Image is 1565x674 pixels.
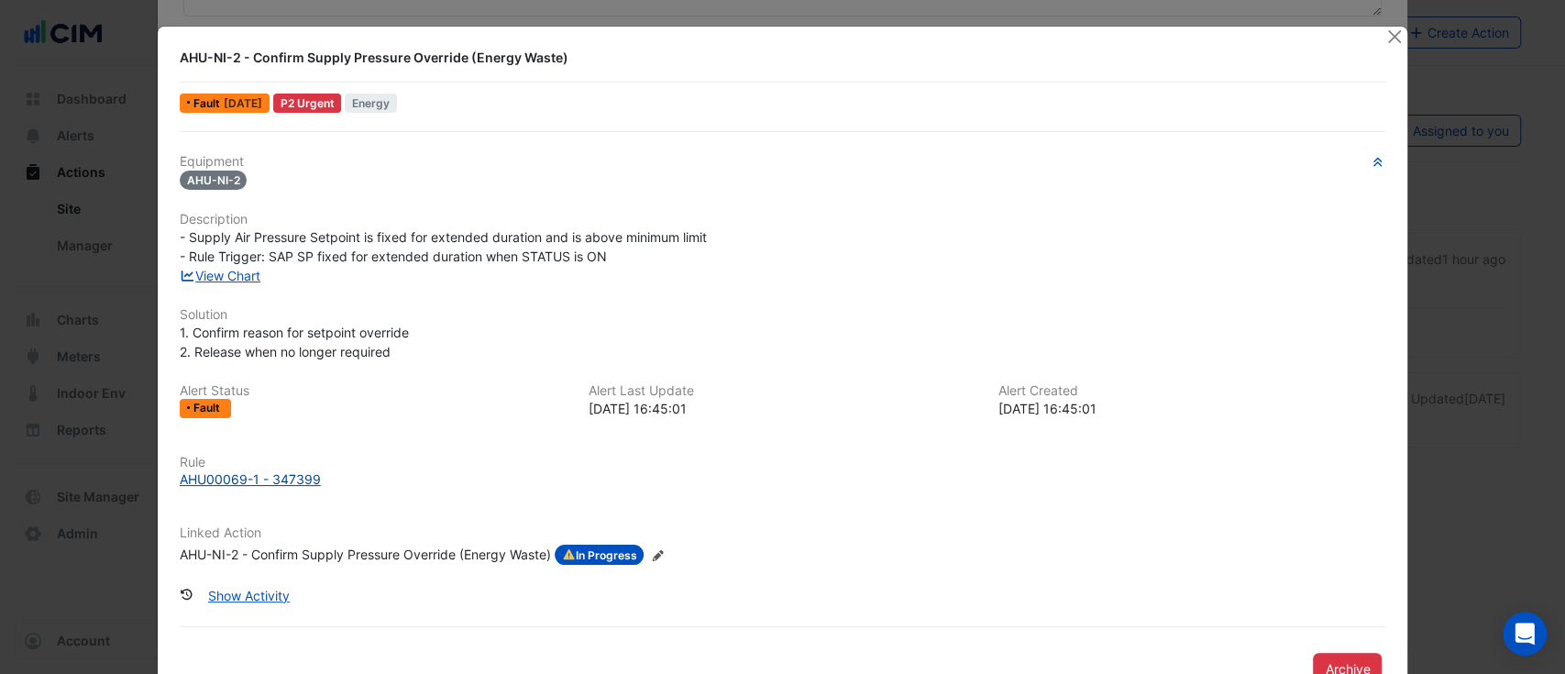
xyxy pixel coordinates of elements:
h6: Rule [180,455,1386,470]
h6: Solution [180,307,1386,323]
h6: Alert Created [998,383,1386,399]
h6: Alert Status [180,383,568,399]
h6: Linked Action [180,525,1386,541]
a: View Chart [180,268,261,283]
span: In Progress [555,545,645,565]
div: P2 Urgent [273,94,342,113]
span: 1. Confirm reason for setpoint override 2. Release when no longer required [180,325,409,359]
fa-icon: Edit Linked Action [651,548,665,562]
span: Fault [193,403,224,414]
span: Thu 24-Jul-2025 17:15 AEST [224,96,262,110]
div: [DATE] 16:45:01 [998,399,1386,418]
h6: Equipment [180,154,1386,170]
div: [DATE] 16:45:01 [589,399,976,418]
button: Show Activity [196,580,302,612]
div: AHU-NI-2 - Confirm Supply Pressure Override (Energy Waste) [180,545,551,565]
div: AHU-NI-2 - Confirm Supply Pressure Override (Energy Waste) [180,49,1364,67]
span: - Supply Air Pressure Setpoint is fixed for extended duration and is above minimum limit - Rule T... [180,229,707,264]
button: Close [1384,27,1404,46]
h6: Alert Last Update [589,383,976,399]
h6: Description [180,212,1386,227]
a: AHU00069-1 - 347399 [180,470,1386,489]
span: Energy [345,94,397,113]
span: AHU-NI-2 [180,171,248,190]
span: Fault [193,98,224,109]
div: AHU00069-1 - 347399 [180,470,321,489]
div: Open Intercom Messenger [1503,612,1547,656]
